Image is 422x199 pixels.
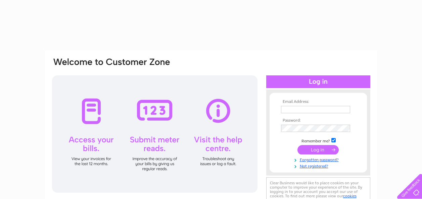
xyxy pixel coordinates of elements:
[279,99,357,104] th: Email Address:
[281,162,357,169] a: Not registered?
[279,118,357,123] th: Password:
[297,145,339,154] input: Submit
[279,137,357,144] td: Remember me?
[281,156,357,162] a: Forgotten password?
